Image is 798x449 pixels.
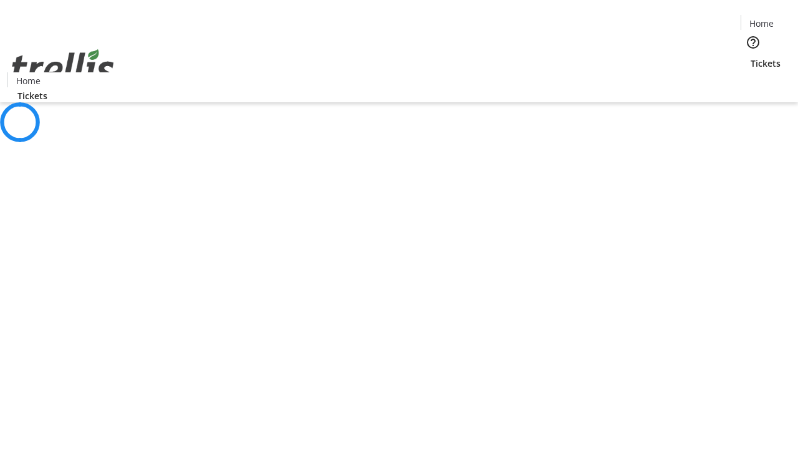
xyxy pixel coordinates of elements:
a: Home [8,74,48,87]
button: Cart [741,70,766,95]
a: Tickets [741,57,791,70]
span: Home [16,74,41,87]
a: Tickets [7,89,57,102]
span: Tickets [17,89,47,102]
button: Help [741,30,766,55]
span: Home [749,17,774,30]
span: Tickets [751,57,781,70]
a: Home [741,17,781,30]
img: Orient E2E Organization bW73qfA9ru's Logo [7,36,118,98]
